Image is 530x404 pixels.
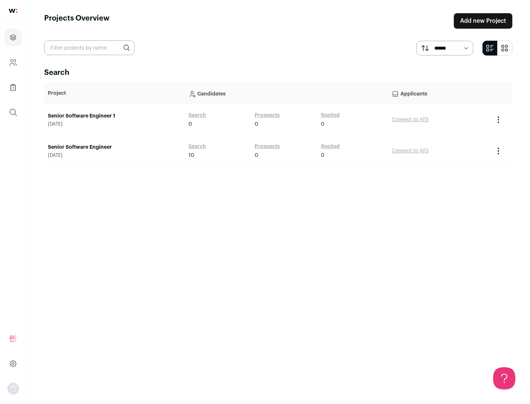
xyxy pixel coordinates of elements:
span: 0 [321,152,325,159]
button: Project Actions [494,115,503,124]
a: Prospects [255,143,280,150]
h1: Projects Overview [44,13,110,29]
p: Candidates [188,86,384,101]
a: Prospects [255,112,280,119]
button: Open dropdown [7,383,19,394]
img: nopic.png [7,383,19,394]
button: Project Actions [494,147,503,155]
p: Applicants [392,86,487,101]
iframe: Help Scout Beacon - Open [493,367,515,389]
span: 0 [255,120,258,128]
a: Connect to ATS [392,117,429,122]
a: Company and ATS Settings [4,54,22,71]
span: 0 [188,120,192,128]
a: Replied [321,143,340,150]
span: 10 [188,152,194,159]
a: Add new Project [454,13,512,29]
img: wellfound-shorthand-0d5821cbd27db2630d0214b213865d53afaa358527fdda9d0ea32b1df1b89c2c.svg [9,9,17,13]
h2: Search [44,68,512,78]
span: [DATE] [48,121,181,127]
a: Senior Software Engineer 1 [48,112,181,120]
span: 0 [255,152,258,159]
span: [DATE] [48,152,181,158]
a: Connect to ATS [392,148,429,154]
a: Replied [321,112,340,119]
a: Projects [4,29,22,46]
a: Search [188,143,206,150]
span: 0 [321,120,325,128]
p: Project [48,90,181,97]
a: Senior Software Engineer [48,144,181,151]
input: Filter projects by name [44,40,135,55]
a: Search [188,112,206,119]
a: Company Lists [4,79,22,96]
